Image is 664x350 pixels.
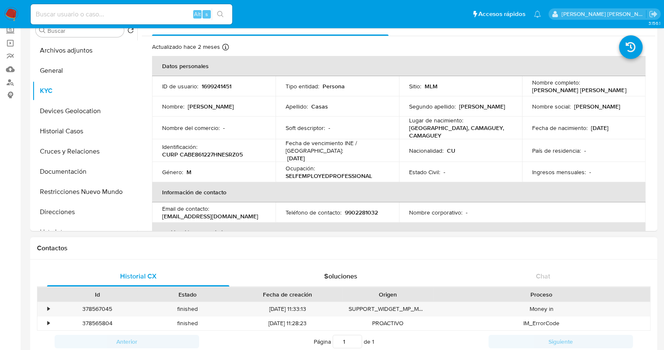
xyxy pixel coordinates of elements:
button: search-icon [212,8,229,20]
p: Casas [311,103,328,110]
p: Email de contacto : [162,205,209,212]
p: MLM [425,82,438,90]
button: Archivos adjuntos [32,40,137,61]
p: Ocupación : [286,164,315,172]
p: Fecha de vencimiento INE / [GEOGRAPHIC_DATA] : [286,139,389,154]
div: IM_ErrorCode [433,316,650,330]
p: Soft descriptor : [286,124,325,132]
p: CU [447,147,455,154]
div: Id [58,290,136,299]
div: SUPPORT_WIDGET_MP_MOBILE [343,302,433,316]
p: Nombre : [162,103,184,110]
p: - [444,168,445,176]
p: SELFEMPLOYEDPROFESSIONAL [286,172,372,180]
p: [GEOGRAPHIC_DATA], CAMAGUEY, CAMAGUEY [409,124,509,139]
button: Historial Casos [32,121,137,141]
span: Alt [194,10,201,18]
a: Notificaciones [534,11,541,18]
input: Buscar usuario o caso... [31,9,232,20]
div: Fecha de creación [239,290,337,299]
button: Direcciones [32,202,137,222]
p: Ingresos mensuales : [532,168,586,176]
p: [PERSON_NAME] [PERSON_NAME] [532,86,626,94]
span: 3.156.1 [648,20,660,27]
th: Datos personales [152,56,646,76]
p: [DATE] [591,124,609,132]
p: Nombre completo : [532,79,580,86]
button: General [32,61,137,81]
div: Money in [433,302,650,316]
p: Tipo entidad : [286,82,319,90]
button: Restricciones Nuevo Mundo [32,182,137,202]
button: Anterior [55,335,199,348]
span: Accesos rápidos [478,10,525,19]
span: Chat [536,271,550,281]
th: Verificación y cumplimiento [152,223,646,243]
div: • [47,305,50,313]
span: s [205,10,208,18]
div: 378565804 [52,316,142,330]
a: Salir [649,10,658,19]
button: KYC [32,81,137,101]
p: [DATE] [287,154,305,162]
p: Teléfono de contacto : [286,209,341,216]
p: Nombre del comercio : [162,124,220,132]
div: Origen [349,290,427,299]
p: Estado Civil : [409,168,440,176]
input: Buscar [47,27,121,34]
div: finished [142,302,233,316]
p: ID de usuario : [162,82,198,90]
p: - [466,209,467,216]
p: Persona [323,82,345,90]
h1: Contactos [37,244,651,252]
p: baltazar.cabreradupeyron@mercadolibre.com.mx [562,10,646,18]
button: Siguiente [488,335,633,348]
div: finished [142,316,233,330]
p: [PERSON_NAME] [459,103,505,110]
button: Buscar [39,27,46,34]
span: 1 [372,337,374,346]
p: CURP CABE861227HNESRZ05 [162,151,243,158]
div: Proceso [439,290,644,299]
p: Identificación : [162,143,197,151]
button: Volver al orden por defecto [127,27,134,36]
button: Cruces y Relaciones [32,141,137,162]
p: Nombre corporativo : [409,209,462,216]
p: Fecha de nacimiento : [532,124,588,132]
p: - [589,168,591,176]
p: Lugar de nacimiento : [409,117,463,124]
p: - [223,124,225,132]
div: PROACTIVO [343,316,433,330]
p: Actualizado hace 2 meses [152,43,220,51]
p: - [328,124,330,132]
button: Documentación [32,162,137,182]
span: Página de [314,335,374,348]
p: Género : [162,168,183,176]
div: [DATE] 11:28:23 [233,316,343,330]
div: Estado [148,290,227,299]
p: Segundo apellido : [409,103,456,110]
div: • [47,319,50,327]
p: Nacionalidad : [409,147,444,154]
p: Nombre social : [532,103,571,110]
p: País de residencia : [532,147,581,154]
div: 378567045 [52,302,142,316]
p: 1699241451 [202,82,231,90]
p: Sitio : [409,82,421,90]
th: Información de contacto [152,182,646,202]
button: Devices Geolocation [32,101,137,121]
span: Soluciones [324,271,357,281]
p: - [584,147,586,154]
div: [DATE] 11:33:13 [233,302,343,316]
p: [PERSON_NAME] [574,103,620,110]
p: 9902281032 [345,209,378,216]
span: Historial CX [120,271,157,281]
p: Apellido : [286,103,308,110]
p: [PERSON_NAME] [188,103,234,110]
p: M [186,168,192,176]
p: [EMAIL_ADDRESS][DOMAIN_NAME] [162,212,258,220]
button: Lista Interna [32,222,137,242]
